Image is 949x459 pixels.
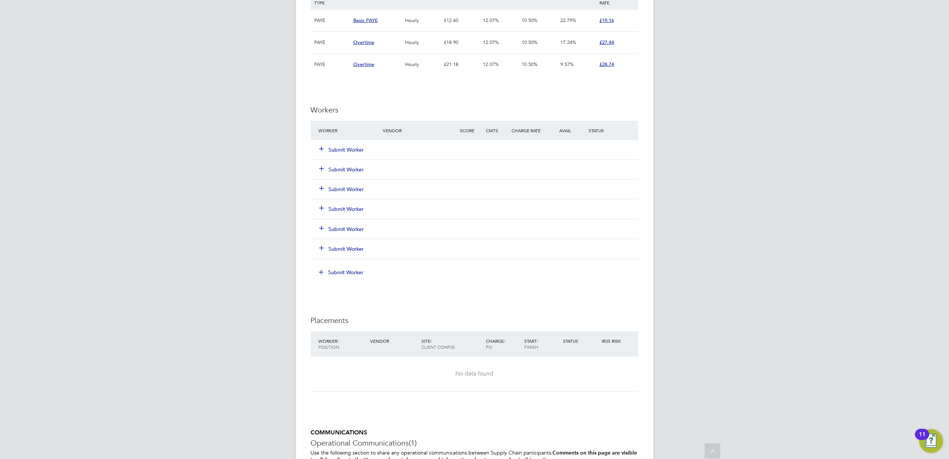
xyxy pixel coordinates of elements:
[522,334,561,354] div: Start
[600,334,625,348] div: IR35 Risk
[486,338,505,350] span: / PO
[522,39,538,45] span: 10.50%
[353,39,374,45] span: Overtime
[420,334,484,354] div: Site
[313,32,351,53] div: PAYE
[561,39,577,45] span: 17.24%
[381,124,458,137] div: Vendor
[561,61,574,67] span: 9.57%
[483,17,499,23] span: 12.07%
[368,334,420,348] div: Vendor
[311,316,638,325] h3: Placements
[919,429,943,453] button: Open Resource Center, 11 new notifications
[403,10,442,31] div: Hourly
[319,338,340,350] span: / Position
[320,225,364,233] button: Submit Worker
[311,429,638,437] h5: COMMUNICATIONS
[587,124,638,137] div: Status
[353,17,378,23] span: Basic PAYE
[320,186,364,193] button: Submit Worker
[442,54,481,75] div: £21.18
[353,61,374,67] span: Overtime
[484,124,510,137] div: Cmts
[320,205,364,213] button: Submit Worker
[483,61,499,67] span: 12.07%
[318,370,631,378] div: No data found
[403,54,442,75] div: Hourly
[522,61,538,67] span: 10.50%
[320,146,364,153] button: Submit Worker
[548,124,587,137] div: Avail
[599,61,614,67] span: £28.74
[313,54,351,75] div: PAYE
[313,10,351,31] div: PAYE
[510,124,548,137] div: Charge Rate
[919,434,926,444] div: 11
[311,438,638,448] h3: Operational Communications
[311,105,638,115] h3: Workers
[561,17,577,23] span: 22.79%
[458,124,484,137] div: Score
[599,17,614,23] span: £19.16
[409,438,417,448] span: (1)
[314,266,370,278] button: Submit Worker
[317,334,368,354] div: Worker
[522,17,538,23] span: 10.50%
[484,334,523,354] div: Charge
[442,10,481,31] div: £12.60
[599,39,614,45] span: £27.44
[317,124,381,137] div: Worker
[421,338,455,350] span: / Client Config
[561,334,600,348] div: Status
[524,338,538,350] span: / Finish
[320,245,364,253] button: Submit Worker
[442,32,481,53] div: £18.90
[483,39,499,45] span: 12.07%
[403,32,442,53] div: Hourly
[320,166,364,173] button: Submit Worker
